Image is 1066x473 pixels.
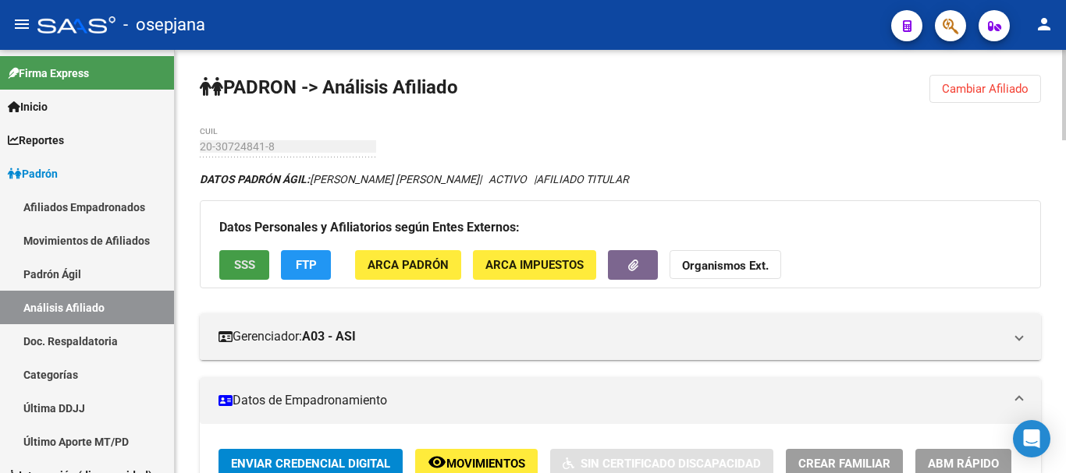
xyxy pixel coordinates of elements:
button: SSS [219,250,269,279]
span: Firma Express [8,65,89,82]
span: SSS [234,259,255,273]
mat-icon: person [1035,15,1054,34]
span: ARCA Impuestos [485,259,584,273]
button: ARCA Padrón [355,250,461,279]
span: Inicio [8,98,48,115]
mat-icon: remove_red_eye [428,453,446,471]
div: Open Intercom Messenger [1013,420,1050,457]
span: Crear Familiar [798,457,890,471]
span: [PERSON_NAME] [PERSON_NAME] [200,173,479,185]
button: FTP [281,250,331,279]
span: Cambiar Afiliado [942,82,1029,96]
span: Reportes [8,132,64,149]
mat-panel-title: Datos de Empadronamiento [219,392,1004,409]
span: Sin Certificado Discapacidad [581,457,761,471]
span: FTP [296,259,317,273]
span: AFILIADO TITULAR [536,173,629,185]
button: Cambiar Afiliado [929,75,1041,103]
span: Enviar Credencial Digital [231,457,390,471]
i: | ACTIVO | [200,173,629,185]
mat-icon: menu [12,15,31,34]
span: Movimientos [446,457,525,471]
h3: Datos Personales y Afiliatorios según Entes Externos: [219,217,1022,238]
mat-panel-title: Gerenciador: [219,328,1004,345]
button: ARCA Impuestos [473,250,596,279]
span: Padrón [8,165,58,182]
span: - osepjana [123,8,205,42]
mat-expansion-panel-header: Datos de Empadronamiento [200,377,1041,424]
strong: A03 - ASI [302,328,356,345]
button: Organismos Ext. [670,250,781,279]
strong: Organismos Ext. [682,259,769,274]
mat-expansion-panel-header: Gerenciador:A03 - ASI [200,313,1041,360]
strong: DATOS PADRÓN ÁGIL: [200,173,310,185]
span: ARCA Padrón [368,259,449,273]
strong: PADRON -> Análisis Afiliado [200,76,458,98]
span: ABM Rápido [928,457,999,471]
